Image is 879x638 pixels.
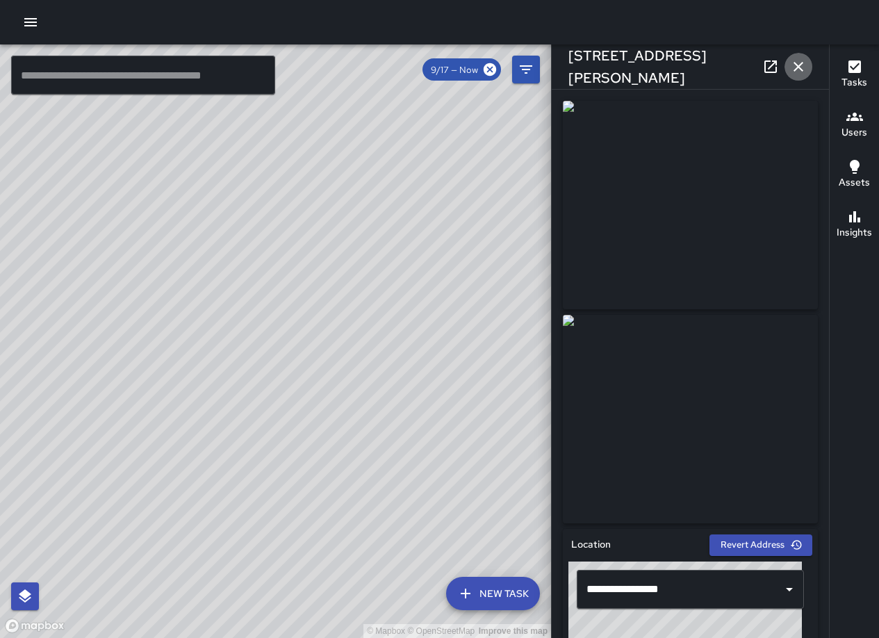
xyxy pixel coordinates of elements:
[830,150,879,200] button: Assets
[568,44,757,89] h6: [STREET_ADDRESS][PERSON_NAME]
[571,537,611,553] h6: Location
[830,100,879,150] button: Users
[563,101,818,309] img: request_images%2F151143a0-93fc-11f0-8d11-0d8438838db5
[563,315,818,523] img: request_images%2F1656bbf0-93fc-11f0-8d11-0d8438838db5
[841,125,867,140] h6: Users
[830,50,879,100] button: Tasks
[422,58,501,81] div: 9/17 — Now
[512,56,540,83] button: Filters
[780,580,799,599] button: Open
[422,64,486,76] span: 9/17 — Now
[830,200,879,250] button: Insights
[839,175,870,190] h6: Assets
[837,225,872,240] h6: Insights
[446,577,540,610] button: New Task
[841,75,867,90] h6: Tasks
[709,534,812,556] button: Revert Address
